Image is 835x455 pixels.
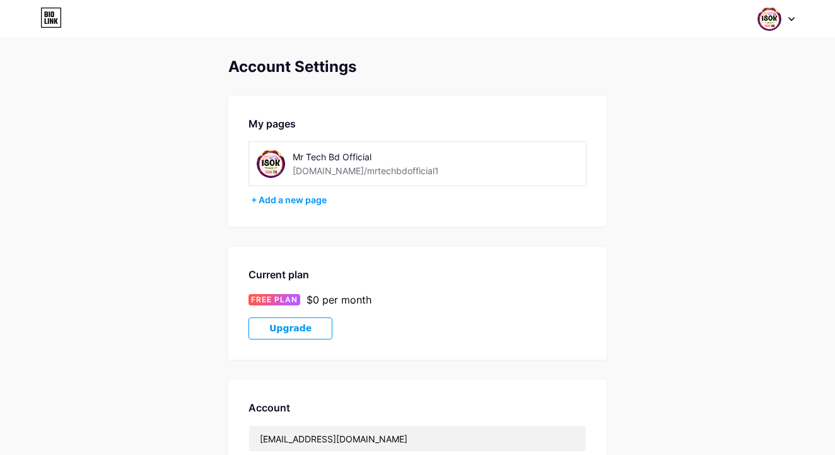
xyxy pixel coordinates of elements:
div: My pages [248,116,587,131]
div: Mr Tech Bd Official [293,150,471,163]
div: [DOMAIN_NAME]/mrtechbdofficial1 [293,164,439,177]
img: mrtechbdofficial1 [257,150,285,178]
div: Account Settings [228,58,607,76]
input: Email [249,426,586,451]
div: $0 per month [307,292,371,307]
button: Upgrade [248,317,332,340]
div: Current plan [248,267,587,282]
span: Upgrade [269,323,312,334]
img: mrtechbdofficial [757,7,781,31]
div: Account [248,400,587,415]
span: FREE PLAN [251,294,298,305]
div: + Add a new page [251,194,587,206]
